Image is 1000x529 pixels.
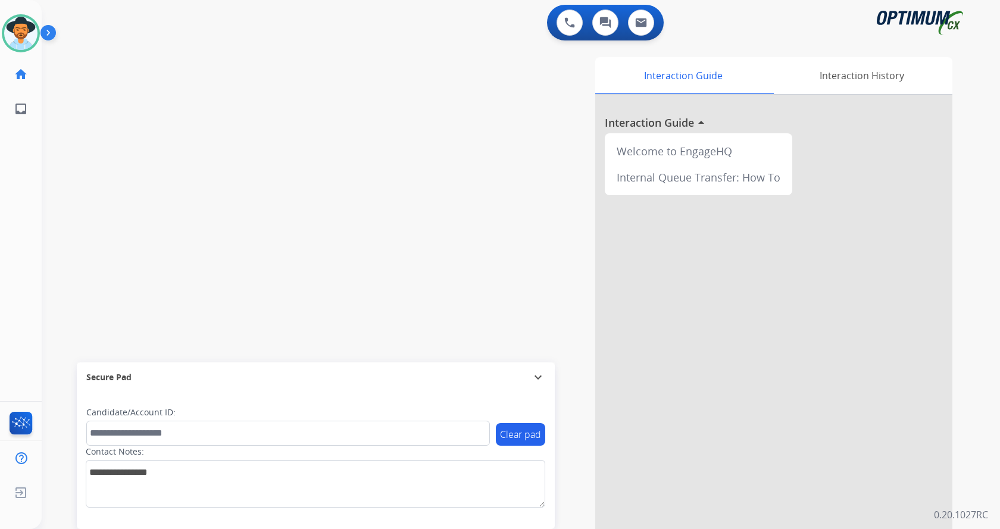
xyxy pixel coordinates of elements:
[86,371,132,383] span: Secure Pad
[595,57,771,94] div: Interaction Guide
[14,102,28,116] mat-icon: inbox
[771,57,952,94] div: Interaction History
[934,508,988,522] p: 0.20.1027RC
[86,406,176,418] label: Candidate/Account ID:
[610,138,787,164] div: Welcome to EngageHQ
[14,67,28,82] mat-icon: home
[4,17,37,50] img: avatar
[496,423,545,446] button: Clear pad
[531,370,545,384] mat-icon: expand_more
[86,446,144,458] label: Contact Notes:
[610,164,787,190] div: Internal Queue Transfer: How To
